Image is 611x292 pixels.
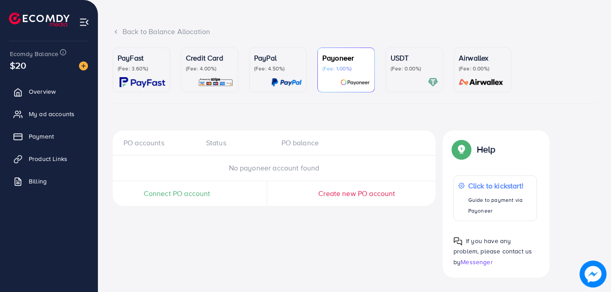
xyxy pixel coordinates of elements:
[29,154,67,163] span: Product Links
[453,237,462,246] img: Popup guide
[391,65,438,72] p: (Fee: 0.00%)
[144,188,211,199] span: Connect PO account
[254,65,302,72] p: (Fee: 4.50%)
[468,195,532,216] p: Guide to payment via Payoneer
[459,52,506,63] p: Airwallex
[340,77,370,87] img: card
[7,83,91,100] a: Overview
[456,77,506,87] img: card
[7,105,91,123] a: My ad accounts
[119,77,165,87] img: card
[79,61,88,70] img: image
[118,65,165,72] p: (Fee: 3.60%)
[7,172,91,190] a: Billing
[7,150,91,168] a: Product Links
[199,138,274,148] div: Status
[29,87,56,96] span: Overview
[453,236,532,266] span: If you have any problem, please contact us by
[453,141,470,157] img: Popup guide
[461,257,492,266] span: Messenger
[198,77,233,87] img: card
[123,138,199,148] div: PO accounts
[8,55,29,76] span: $20
[9,13,70,26] img: logo
[322,65,370,72] p: (Fee: 1.00%)
[113,26,597,37] div: Back to Balance Allocation
[318,188,395,198] span: Create new PO account
[229,163,320,173] span: No payoneer account found
[477,144,496,155] p: Help
[79,17,89,27] img: menu
[186,65,233,72] p: (Fee: 4.00%)
[580,261,607,288] img: image
[459,65,506,72] p: (Fee: 0.00%)
[186,52,233,63] p: Credit Card
[428,77,438,87] img: card
[271,77,302,87] img: card
[7,127,91,145] a: Payment
[468,180,532,191] p: Click to kickstart!
[274,138,350,148] div: PO balance
[29,177,47,186] span: Billing
[10,49,58,58] span: Ecomdy Balance
[118,52,165,63] p: PayFast
[391,52,438,63] p: USDT
[29,109,75,118] span: My ad accounts
[322,52,370,63] p: Payoneer
[254,52,302,63] p: PayPal
[29,132,54,141] span: Payment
